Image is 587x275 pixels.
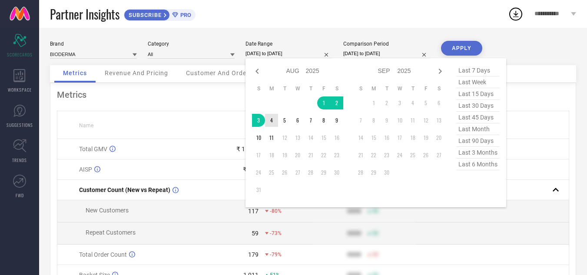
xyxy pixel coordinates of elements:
[278,166,291,179] td: Tue Aug 26 2025
[419,96,432,109] td: Fri Sep 05 2025
[270,230,282,236] span: -73%
[252,114,265,127] td: Sun Aug 03 2025
[456,76,500,88] span: last week
[330,114,343,127] td: Sat Aug 09 2025
[79,166,92,173] span: AISP
[243,166,259,173] div: ₹ 912
[372,230,378,236] span: 50
[456,65,500,76] span: last 7 days
[406,96,419,109] td: Thu Sep 04 2025
[245,49,332,58] input: Select date range
[265,114,278,127] td: Mon Aug 04 2025
[252,85,265,92] th: Sunday
[317,166,330,179] td: Fri Aug 29 2025
[367,149,380,162] td: Mon Sep 22 2025
[393,149,406,162] td: Wed Sep 24 2025
[105,70,168,76] span: Revenue And Pricing
[317,149,330,162] td: Fri Aug 22 2025
[393,131,406,144] td: Wed Sep 17 2025
[245,41,332,47] div: Date Range
[291,149,304,162] td: Wed Aug 20 2025
[148,41,235,47] div: Category
[270,208,282,214] span: -80%
[347,230,361,237] div: 9999
[456,135,500,147] span: last 90 days
[354,149,367,162] td: Sun Sep 21 2025
[354,114,367,127] td: Sun Sep 07 2025
[252,149,265,162] td: Sun Aug 17 2025
[330,166,343,179] td: Sat Aug 30 2025
[63,70,87,76] span: Metrics
[456,112,500,123] span: last 45 days
[456,88,500,100] span: last 15 days
[291,166,304,179] td: Wed Aug 27 2025
[278,131,291,144] td: Tue Aug 12 2025
[8,86,32,93] span: WORKSPACE
[372,208,378,214] span: 50
[304,166,317,179] td: Thu Aug 28 2025
[86,207,129,214] span: New Customers
[252,131,265,144] td: Sun Aug 10 2025
[291,114,304,127] td: Wed Aug 06 2025
[278,149,291,162] td: Tue Aug 19 2025
[291,131,304,144] td: Wed Aug 13 2025
[406,114,419,127] td: Thu Sep 11 2025
[79,146,107,152] span: Total GMV
[419,85,432,92] th: Friday
[330,85,343,92] th: Saturday
[252,66,262,76] div: Previous month
[57,89,569,100] div: Metrics
[432,149,445,162] td: Sat Sep 27 2025
[317,85,330,92] th: Friday
[304,149,317,162] td: Thu Aug 21 2025
[419,114,432,127] td: Fri Sep 12 2025
[406,85,419,92] th: Thursday
[435,66,445,76] div: Next month
[343,49,430,58] input: Select comparison period
[354,131,367,144] td: Sun Sep 14 2025
[432,96,445,109] td: Sat Sep 06 2025
[248,251,259,258] div: 179
[456,123,500,135] span: last month
[432,131,445,144] td: Sat Sep 20 2025
[50,5,119,23] span: Partner Insights
[16,192,24,199] span: FWD
[330,149,343,162] td: Sat Aug 23 2025
[252,166,265,179] td: Sun Aug 24 2025
[330,96,343,109] td: Sat Aug 02 2025
[317,96,330,109] td: Fri Aug 01 2025
[419,131,432,144] td: Fri Sep 19 2025
[252,183,265,196] td: Sun Aug 31 2025
[265,166,278,179] td: Mon Aug 25 2025
[12,157,27,163] span: TRENDS
[380,131,393,144] td: Tue Sep 16 2025
[432,114,445,127] td: Sat Sep 13 2025
[380,96,393,109] td: Tue Sep 02 2025
[367,131,380,144] td: Mon Sep 15 2025
[456,147,500,159] span: last 3 months
[380,166,393,179] td: Tue Sep 30 2025
[291,85,304,92] th: Wednesday
[265,149,278,162] td: Mon Aug 18 2025
[265,131,278,144] td: Mon Aug 11 2025
[380,149,393,162] td: Tue Sep 23 2025
[252,230,259,237] div: 59
[380,85,393,92] th: Tuesday
[380,114,393,127] td: Tue Sep 09 2025
[7,51,33,58] span: SCORECARDS
[354,166,367,179] td: Sun Sep 28 2025
[367,85,380,92] th: Monday
[178,12,191,18] span: PRO
[79,123,93,129] span: Name
[317,114,330,127] td: Fri Aug 08 2025
[304,85,317,92] th: Thursday
[367,96,380,109] td: Mon Sep 01 2025
[124,12,164,18] span: SUBSCRIBE
[508,6,524,22] div: Open download list
[86,229,136,236] span: Repeat Customers
[367,166,380,179] td: Mon Sep 29 2025
[419,149,432,162] td: Fri Sep 26 2025
[304,114,317,127] td: Thu Aug 07 2025
[354,85,367,92] th: Sunday
[248,208,259,215] div: 117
